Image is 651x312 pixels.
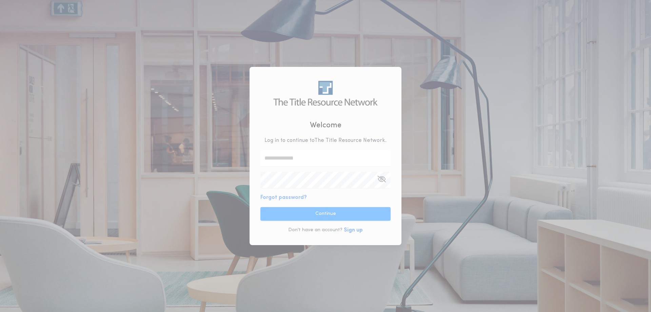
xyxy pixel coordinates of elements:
[260,207,391,221] button: Continue
[310,120,341,131] h2: Welcome
[344,226,363,234] button: Sign up
[273,81,377,106] img: logo
[288,227,342,234] p: Don't have an account?
[260,194,307,202] button: Forgot password?
[264,136,387,145] p: Log in to continue to The Title Resource Network .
